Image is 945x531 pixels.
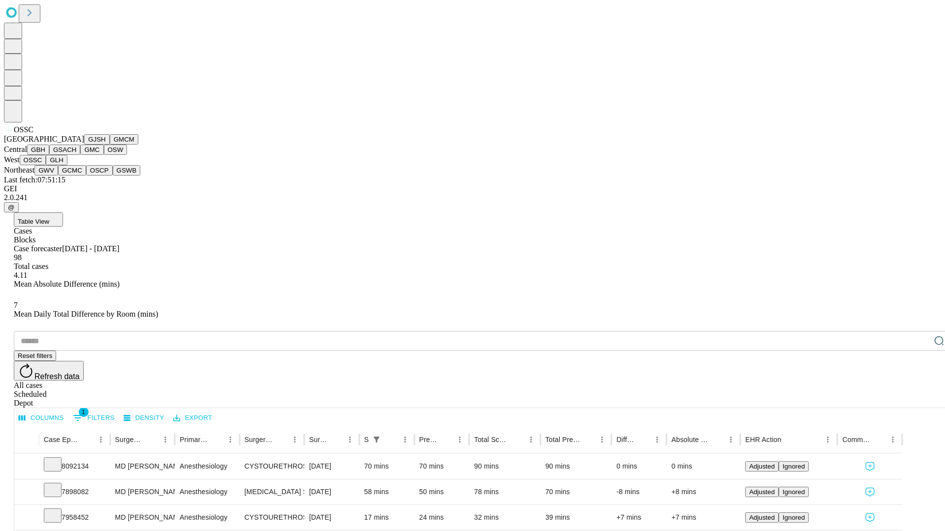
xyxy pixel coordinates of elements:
div: 24 mins [419,505,465,530]
button: OSW [104,145,127,155]
button: Ignored [779,487,809,497]
button: Adjusted [745,461,779,472]
span: [GEOGRAPHIC_DATA] [4,135,84,143]
button: OSSC [20,155,46,165]
button: Sort [510,433,524,446]
div: 39 mins [545,505,607,530]
div: Primary Service [180,436,208,443]
button: Menu [650,433,664,446]
div: EHR Action [745,436,781,443]
button: Sort [274,433,288,446]
button: Menu [343,433,357,446]
button: Expand [19,458,34,475]
button: Sort [581,433,595,446]
span: Ignored [783,514,805,521]
button: Menu [288,433,302,446]
div: 17 mins [364,505,409,530]
div: 70 mins [419,454,465,479]
div: +7 mins [616,505,661,530]
div: Anesthesiology [180,454,234,479]
button: Sort [872,433,886,446]
button: GSACH [49,145,80,155]
span: 1 [79,407,89,417]
button: Show filters [70,410,117,426]
div: Anesthesiology [180,479,234,504]
span: Case forecaster [14,244,62,253]
span: 7 [14,301,18,309]
button: Adjusted [745,512,779,523]
span: 98 [14,253,22,262]
button: Sort [636,433,650,446]
button: Expand [19,484,34,501]
div: -8 mins [616,479,661,504]
span: Adjusted [749,514,775,521]
div: +8 mins [671,479,735,504]
button: GBH [27,145,49,155]
button: Reset filters [14,351,56,361]
div: Surgery Date [309,436,328,443]
button: Menu [398,433,412,446]
div: Predicted In Room Duration [419,436,439,443]
div: [DATE] [309,479,354,504]
button: GJSH [84,134,110,145]
button: Sort [329,433,343,446]
div: 7958452 [44,505,105,530]
button: GMCM [110,134,138,145]
button: Menu [524,433,538,446]
button: Adjusted [745,487,779,497]
div: Absolute Difference [671,436,709,443]
div: 70 mins [364,454,409,479]
button: GCMC [58,165,86,176]
button: Sort [782,433,796,446]
span: @ [8,204,15,211]
div: Case Epic Id [44,436,79,443]
button: Table View [14,212,63,227]
button: Expand [19,509,34,527]
div: 2.0.241 [4,193,941,202]
span: Refresh data [34,372,80,381]
button: Sort [210,433,223,446]
div: [DATE] [309,505,354,530]
div: +7 mins [671,505,735,530]
button: GLH [46,155,67,165]
div: 90 mins [474,454,535,479]
span: 4.11 [14,271,27,279]
div: MD [PERSON_NAME] Md [115,454,170,479]
div: [MEDICAL_DATA] SURGICAL [245,479,299,504]
button: GWV [34,165,58,176]
div: 32 mins [474,505,535,530]
span: Mean Daily Total Difference by Room (mins) [14,310,158,318]
div: CYSTOURETHROSCOPY [MEDICAL_DATA] WITH [MEDICAL_DATA] AND [MEDICAL_DATA] INSERTION [245,454,299,479]
div: Difference [616,436,635,443]
button: Sort [439,433,453,446]
button: Ignored [779,461,809,472]
button: Menu [886,433,900,446]
div: Anesthesiology [180,505,234,530]
span: [DATE] - [DATE] [62,244,119,253]
div: 1 active filter [370,433,383,446]
button: Menu [453,433,467,446]
button: Show filters [370,433,383,446]
div: 7898082 [44,479,105,504]
span: Ignored [783,463,805,470]
button: Refresh data [14,361,84,381]
div: Surgeon Name [115,436,144,443]
button: Sort [710,433,724,446]
span: Mean Absolute Difference (mins) [14,280,120,288]
button: Ignored [779,512,809,523]
div: Scheduled In Room Duration [364,436,369,443]
div: Comments [842,436,871,443]
span: Reset filters [18,352,52,359]
span: Table View [18,218,49,225]
div: 70 mins [545,479,607,504]
div: 8092134 [44,454,105,479]
div: Total Predicted Duration [545,436,581,443]
div: [DATE] [309,454,354,479]
span: Adjusted [749,463,775,470]
div: CYSTOURETHROSCOPY WITH [MEDICAL_DATA] REMOVAL SIMPLE [245,505,299,530]
button: Menu [223,433,237,446]
span: Last fetch: 07:51:15 [4,176,65,184]
button: Menu [821,433,835,446]
button: Export [171,411,215,426]
button: GMC [80,145,103,155]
